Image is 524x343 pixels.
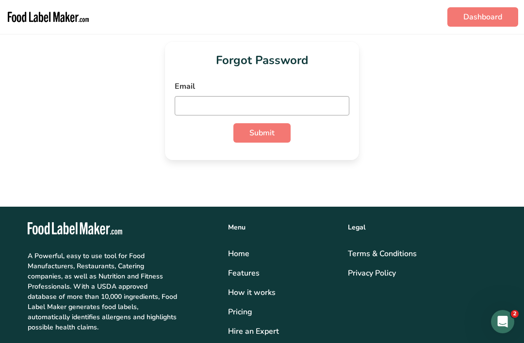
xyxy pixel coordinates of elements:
[348,267,496,279] a: Privacy Policy
[228,326,337,337] a: Hire an Expert
[511,310,519,318] span: 2
[491,310,514,333] iframe: Intercom live chat
[228,306,337,318] a: Pricing
[228,267,337,279] a: Features
[175,81,349,92] label: Email
[228,222,337,232] div: Menu
[28,251,179,332] p: A Powerful, easy to use tool for Food Manufacturers, Restaurants, Catering companies, as well as ...
[348,222,496,232] div: Legal
[228,248,337,260] a: Home
[348,248,496,260] a: Terms & Conditions
[249,127,275,139] span: Submit
[228,287,337,298] div: How it works
[233,123,291,143] button: Submit
[447,7,518,27] a: Dashboard
[175,51,349,69] h1: Forgot Password
[6,4,91,30] img: Food Label Maker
